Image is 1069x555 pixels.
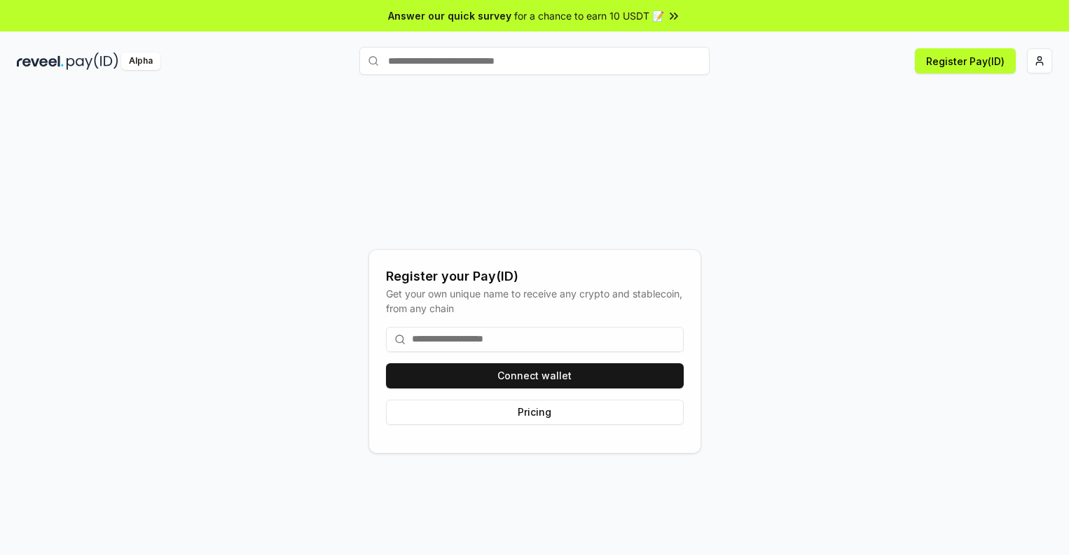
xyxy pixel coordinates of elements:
div: Alpha [121,52,160,70]
img: pay_id [67,52,118,70]
span: Answer our quick survey [388,8,511,23]
button: Connect wallet [386,363,684,388]
div: Register your Pay(ID) [386,267,684,286]
div: Get your own unique name to receive any crypto and stablecoin, from any chain [386,286,684,316]
button: Pricing [386,400,684,425]
span: for a chance to earn 10 USDT 📝 [514,8,664,23]
img: reveel_dark [17,52,64,70]
button: Register Pay(ID) [915,48,1016,73]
